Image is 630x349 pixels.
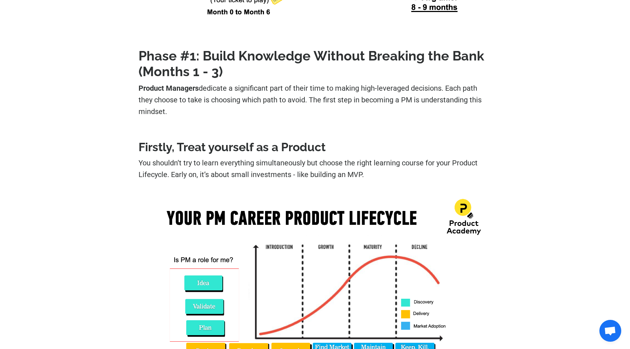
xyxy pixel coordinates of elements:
strong: Phase #1: Build Knowledge Without Breaking the Bank (Months 1 - 3) [139,48,484,79]
a: Open chat [599,320,621,342]
p: You shouldn’t try to learn everything simultaneously but choose the right learning course for you... [139,157,491,180]
strong: Firstly, Treat yourself as a Product [139,140,326,154]
strong: Product Managers [139,84,199,93]
p: dedicate a significant part of their time to making high-leveraged decisions. Each path they choo... [139,82,491,117]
